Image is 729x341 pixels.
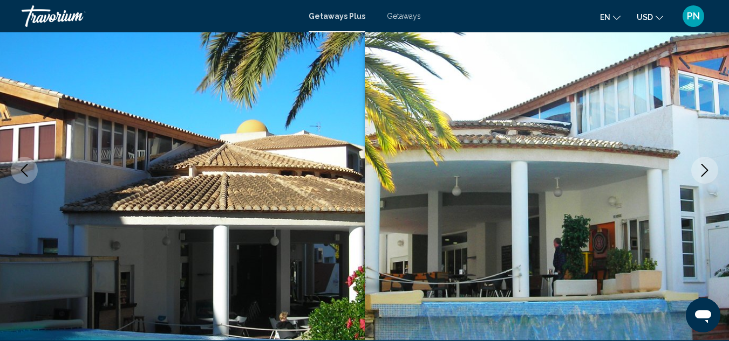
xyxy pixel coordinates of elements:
button: Change currency [637,9,663,25]
button: Change language [600,9,621,25]
iframe: Button to launch messaging window [686,298,720,332]
span: PN [687,11,700,22]
button: Next image [691,157,718,184]
span: en [600,13,610,22]
button: User Menu [679,5,707,27]
a: Getaways Plus [309,12,365,20]
span: USD [637,13,653,22]
button: Previous image [11,157,38,184]
a: Getaways [387,12,421,20]
a: Travorium [22,5,298,27]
